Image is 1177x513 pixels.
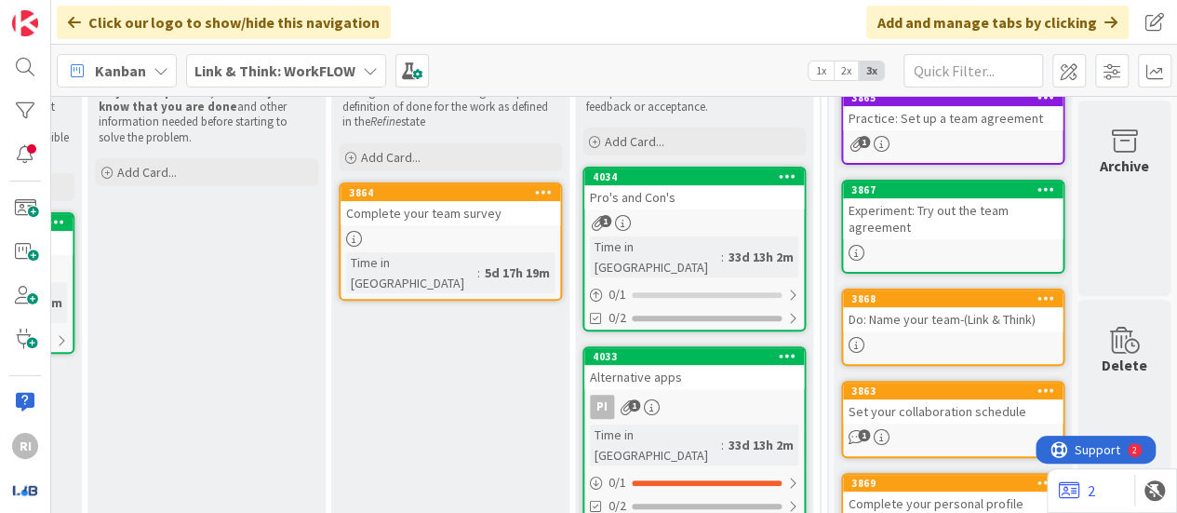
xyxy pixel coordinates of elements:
div: Click our logo to show/hide this navigation [57,6,391,39]
div: 33d 13h 2m [724,435,798,455]
span: Add Card... [361,149,421,166]
div: 0/1 [584,471,804,494]
img: avatar [12,477,38,503]
div: 0/1 [584,283,804,306]
div: 4033Alternative apps [584,348,804,389]
div: 4034 [584,169,804,185]
input: Quick Filter... [903,54,1043,88]
div: 3863 [851,385,1063,398]
div: Time in [GEOGRAPHIC_DATA] [590,236,721,277]
div: 4033 [584,348,804,365]
div: 4034 [593,170,804,183]
a: 2 [1059,479,1095,502]
div: Add and manage tabs by clicking [866,6,1129,39]
span: 2x [834,61,859,80]
div: 3865Practice: Set up a team agreement [843,89,1063,130]
div: 3865 [851,91,1063,104]
span: Add Card... [605,133,664,150]
div: 2 [97,7,101,22]
div: Do: Name your team-(Link & Think) [843,307,1063,331]
div: Time in [GEOGRAPHIC_DATA] [346,252,477,293]
a: 4034Pro's and Con'sTime in [GEOGRAPHIC_DATA]:33d 13h 2m0/10/2 [582,167,806,331]
div: 4033 [593,350,804,363]
span: Support [39,3,85,25]
a: 3867Experiment: Try out the team agreement [841,180,1064,274]
div: Practice: Set up a team agreement [843,106,1063,130]
div: 3864Complete your team survey [341,184,560,225]
div: 3867 [851,183,1063,196]
div: 3867 [843,182,1063,198]
span: 1 [628,399,640,412]
em: Refine [370,114,401,129]
a: 3865Practice: Set up a team agreement [841,88,1064,165]
div: Alternative apps [584,365,804,389]
span: 1 [858,429,870,441]
div: 3863Set your collaboration schedule [843,383,1063,424]
span: : [721,435,724,455]
div: Time in [GEOGRAPHIC_DATA] [590,425,721,466]
div: Pro's and Con's [584,185,804,209]
span: : [721,247,724,267]
div: Archive [1100,155,1149,177]
a: 3864Complete your team surveyTime in [GEOGRAPHIC_DATA]:5d 17h 19m [339,182,562,301]
div: 33d 13h 2m [724,247,798,267]
span: 0 / 1 [609,473,626,493]
div: Complete your team survey [341,201,560,225]
div: 3868 [851,292,1063,305]
a: 3863Set your collaboration schedule [841,381,1064,458]
span: 0/2 [609,308,626,328]
div: 3864 [341,184,560,201]
div: Delete [1102,354,1147,376]
span: Kanban [95,60,146,82]
img: Visit kanbanzone.com [12,10,38,36]
div: 3869 [851,477,1063,490]
span: 3x [859,61,884,80]
div: 3867Experiment: Try out the team agreement [843,182,1063,239]
a: 3868Do: Name your team-(Link & Think) [841,289,1064,366]
b: Link & Think: WorkFLOW [194,61,355,80]
span: Add Card... [117,164,177,181]
div: 3865 [843,89,1063,106]
div: Experiment: Try out the team agreement [843,198,1063,239]
div: 3864 [349,186,560,199]
span: 1 [858,136,870,148]
div: PI [590,395,614,419]
span: 0 / 1 [609,285,626,304]
div: 4034Pro's and Con's [584,169,804,209]
span: 1 [599,215,611,227]
div: RI [12,433,38,459]
div: 3869 [843,475,1063,492]
div: PI [584,395,804,419]
div: 3863 [843,383,1063,399]
div: Set your collaboration schedule [843,399,1063,424]
span: 1x [809,61,834,80]
div: 5d 17h 19m [480,263,555,283]
span: : [477,263,480,283]
div: 3868Do: Name your team-(Link & Think) [843,290,1063,331]
div: 3868 [843,290,1063,307]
